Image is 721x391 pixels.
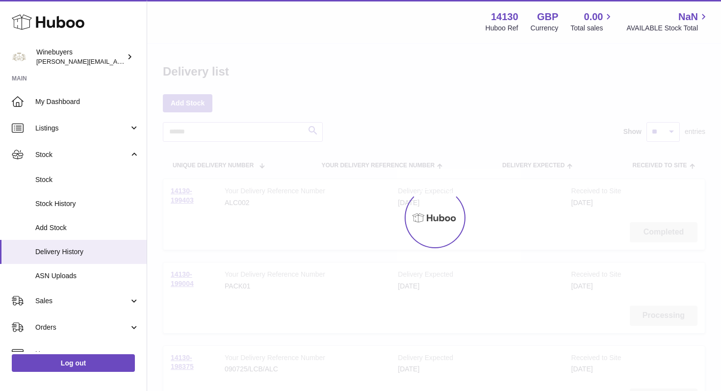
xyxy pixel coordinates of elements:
span: ASN Uploads [35,271,139,281]
div: Winebuyers [36,48,125,66]
span: Delivery History [35,247,139,257]
div: Currency [531,24,559,33]
span: NaN [678,10,698,24]
span: [PERSON_NAME][EMAIL_ADDRESS][DOMAIN_NAME] [36,57,197,65]
a: NaN AVAILABLE Stock Total [626,10,709,33]
span: Orders [35,323,129,332]
span: Sales [35,296,129,306]
strong: 14130 [491,10,518,24]
span: AVAILABLE Stock Total [626,24,709,33]
span: 0.00 [584,10,603,24]
img: peter@winebuyers.com [12,50,26,64]
span: Usage [35,349,139,359]
span: Add Stock [35,223,139,233]
span: Stock [35,150,129,159]
strong: GBP [537,10,558,24]
span: Stock [35,175,139,184]
span: Total sales [570,24,614,33]
a: Log out [12,354,135,372]
span: Listings [35,124,129,133]
span: My Dashboard [35,97,139,106]
div: Huboo Ref [486,24,518,33]
a: 0.00 Total sales [570,10,614,33]
span: Stock History [35,199,139,209]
